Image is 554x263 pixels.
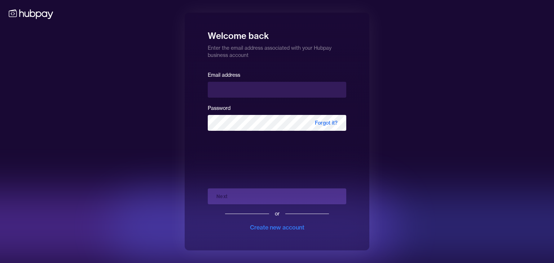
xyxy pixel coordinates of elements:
label: Email address [208,72,240,78]
h1: Welcome back [208,26,346,41]
div: or [275,210,280,217]
p: Enter the email address associated with your Hubpay business account [208,41,346,59]
label: Password [208,105,230,111]
span: Forgot it? [306,115,346,131]
div: Create new account [250,223,304,232]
